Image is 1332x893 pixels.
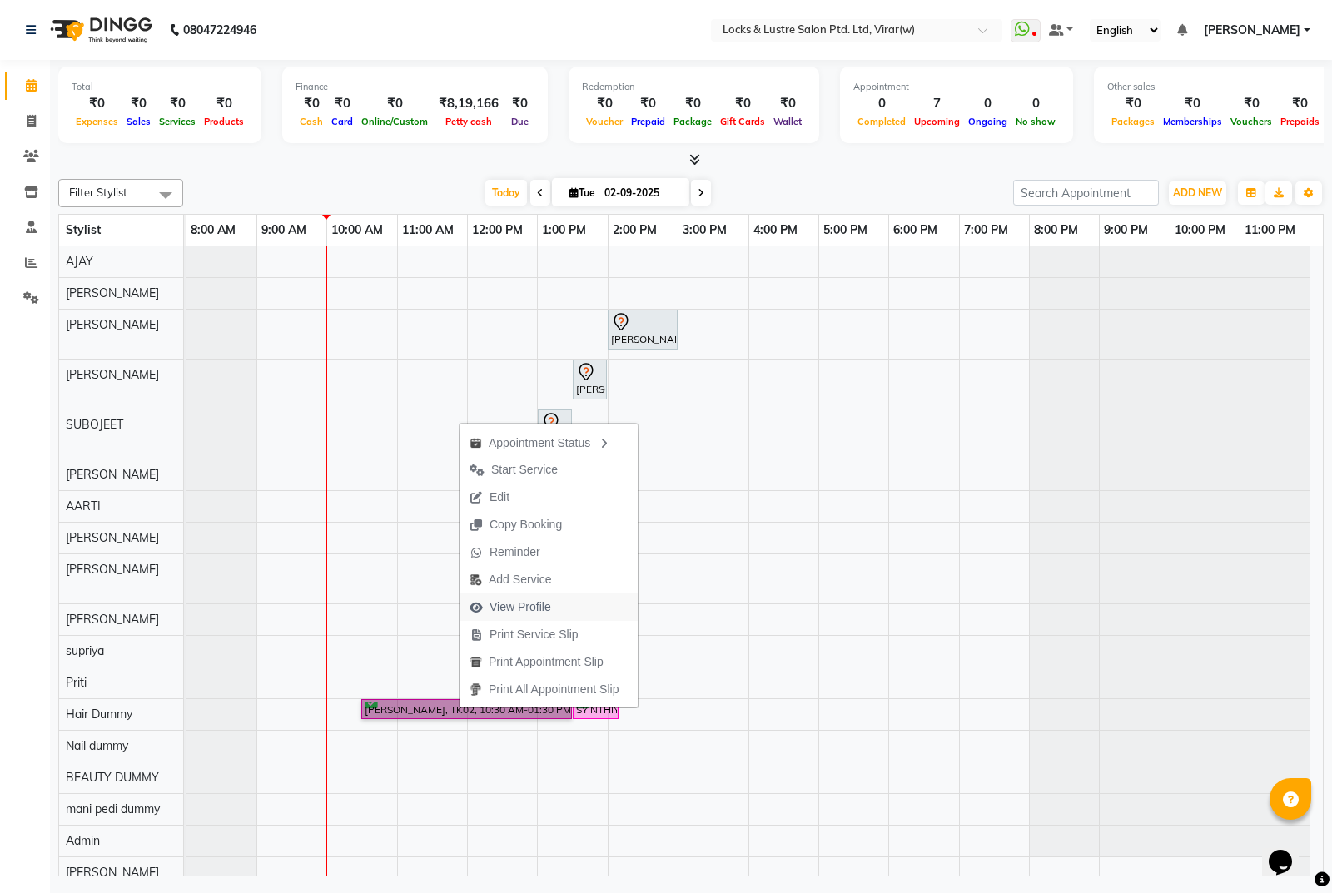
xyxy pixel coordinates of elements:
div: 0 [853,94,910,113]
span: Expenses [72,116,122,127]
span: ADD NEW [1173,186,1222,199]
span: Copy Booking [490,516,562,533]
span: Wallet [769,116,806,127]
a: 1:00 PM [538,218,590,242]
span: [PERSON_NAME] [66,317,159,332]
span: Online/Custom [357,116,432,127]
div: ₹0 [296,94,327,113]
a: 8:00 AM [186,218,240,242]
span: Hair Dummy [66,707,132,722]
span: Admin [66,833,100,848]
a: 11:00 AM [398,218,458,242]
div: ₹0 [582,94,627,113]
div: ₹0 [155,94,200,113]
div: ₹0 [327,94,357,113]
a: 11:00 PM [1240,218,1300,242]
div: ₹0 [1159,94,1226,113]
a: 3:00 PM [678,218,731,242]
img: apt_status.png [470,437,482,449]
span: [PERSON_NAME] [66,865,159,880]
div: SYINTHIYA, TK03, 01:30 PM-02:10 PM, New WOMEN HAIRCUT 199 - OG [574,702,617,717]
div: 0 [1011,94,1060,113]
span: Services [155,116,200,127]
span: [PERSON_NAME] [1204,22,1300,39]
img: printall.png [470,683,482,696]
span: Today [485,180,527,206]
div: 0 [964,94,1011,113]
span: Nail dummy [66,738,128,753]
div: ₹0 [200,94,248,113]
img: add-service.png [470,573,482,586]
a: 2:00 PM [609,218,661,242]
span: No show [1011,116,1060,127]
div: ₹8,19,166 [432,94,505,113]
span: Reminder [490,543,540,561]
span: AARTI [66,499,101,513]
div: [PERSON_NAME], TK01, 02:00 PM-03:00 PM, New WOMENS HAIRSPA - N [609,312,676,347]
span: Packages [1107,116,1159,127]
span: Ongoing [964,116,1011,127]
span: Print All Appointment Slip [489,681,619,698]
a: 6:00 PM [889,218,942,242]
a: 12:00 PM [468,218,527,242]
div: ₹0 [1107,94,1159,113]
span: [PERSON_NAME] [66,467,159,482]
span: Filter Stylist [69,186,127,199]
div: ₹0 [357,94,432,113]
div: [PERSON_NAME], TK04, 01:30 PM-02:00 PM, 799-CLASSIC FACIAL [574,362,605,397]
a: 5:00 PM [819,218,872,242]
span: Products [200,116,248,127]
a: 10:00 AM [327,218,387,242]
span: [PERSON_NAME] [66,367,159,382]
a: 10:00 PM [1170,218,1230,242]
span: Stylist [66,222,101,237]
span: Petty cash [441,116,496,127]
a: 9:00 AM [257,218,311,242]
span: Prepaid [627,116,669,127]
span: Sales [122,116,155,127]
input: Search Appointment [1013,180,1159,206]
img: logo [42,7,157,53]
div: ₹0 [72,94,122,113]
span: SUBOJEET [66,417,123,432]
img: printapt.png [470,656,482,668]
span: Completed [853,116,910,127]
div: 7 [910,94,964,113]
span: Start Service [491,461,558,479]
span: Print Service Slip [490,626,579,643]
div: Appointment [853,80,1060,94]
a: 9:00 PM [1100,218,1152,242]
span: mani pedi dummy [66,801,160,816]
a: 7:00 PM [960,218,1012,242]
span: Edit [490,489,509,506]
div: Redemption [582,80,806,94]
span: [PERSON_NAME] [66,612,159,627]
div: ₹0 [716,94,769,113]
div: ₹0 [1276,94,1324,113]
span: BEAUTY DUMMY [66,770,159,785]
span: Gift Cards [716,116,769,127]
div: ₹0 [1226,94,1276,113]
div: Total [72,80,248,94]
div: ₹0 [627,94,669,113]
span: [PERSON_NAME] [66,285,159,300]
a: 4:00 PM [749,218,802,242]
div: Finance [296,80,534,94]
a: 8:00 PM [1030,218,1082,242]
span: Voucher [582,116,627,127]
div: [PERSON_NAME], TK04, 01:00 PM-01:30 PM, BASIC PEDICURE [539,412,570,447]
span: View Profile [490,598,551,616]
span: Cash [296,116,327,127]
iframe: chat widget [1262,826,1315,876]
span: [PERSON_NAME] [66,530,159,545]
span: Due [507,116,533,127]
div: ₹0 [669,94,716,113]
span: Memberships [1159,116,1226,127]
span: Add Service [489,571,551,588]
div: ₹0 [505,94,534,113]
span: Tue [565,186,599,199]
input: 2025-09-02 [599,181,683,206]
span: AJAY [66,254,93,269]
span: Package [669,116,716,127]
div: ₹0 [769,94,806,113]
